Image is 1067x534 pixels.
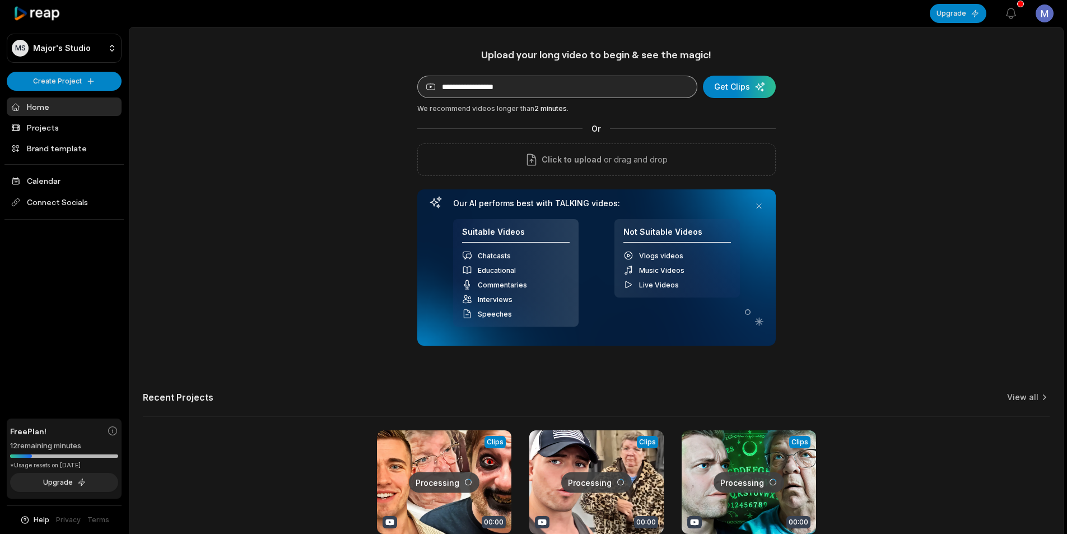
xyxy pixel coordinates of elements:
[623,227,731,243] h4: Not Suitable Videos
[417,104,776,114] div: We recommend videos longer than .
[417,48,776,61] h1: Upload your long video to begin & see the magic!
[703,76,776,98] button: Get Clips
[478,252,511,260] span: Chatcasts
[478,266,516,275] span: Educational
[10,440,118,452] div: 12 remaining minutes
[930,4,986,23] button: Upgrade
[34,515,49,525] span: Help
[143,392,213,403] h2: Recent Projects
[10,461,118,470] div: *Usage resets on [DATE]
[478,295,512,304] span: Interviews
[7,97,122,116] a: Home
[7,171,122,190] a: Calendar
[1007,392,1038,403] a: View all
[7,192,122,212] span: Connect Socials
[639,252,683,260] span: Vlogs videos
[542,153,602,166] span: Click to upload
[7,72,122,91] button: Create Project
[639,281,679,289] span: Live Videos
[453,198,740,208] h3: Our AI performs best with TALKING videos:
[478,281,527,289] span: Commentaries
[20,515,49,525] button: Help
[10,473,118,492] button: Upgrade
[639,266,684,275] span: Music Videos
[10,425,46,437] span: Free Plan!
[87,515,109,525] a: Terms
[462,227,570,243] h4: Suitable Videos
[583,123,610,134] span: Or
[602,153,668,166] p: or drag and drop
[7,118,122,137] a: Projects
[12,40,29,57] div: MS
[478,310,512,318] span: Speeches
[33,43,91,53] p: Major's Studio
[7,139,122,157] a: Brand template
[534,104,567,113] span: 2 minutes
[56,515,81,525] a: Privacy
